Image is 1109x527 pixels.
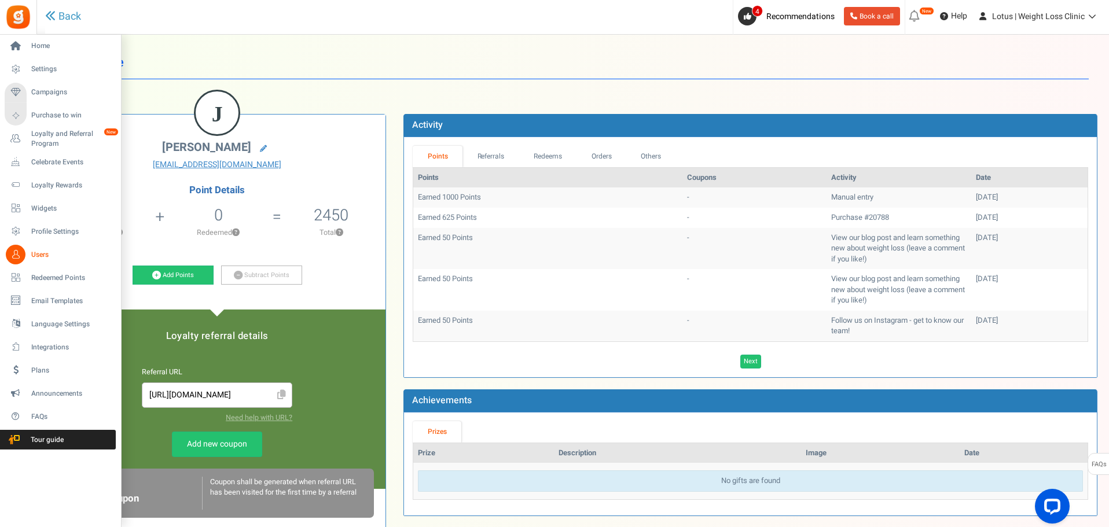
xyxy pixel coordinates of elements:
[31,41,112,51] span: Home
[282,227,380,238] p: Total
[827,311,971,341] td: Follow us on Instagram - get to know our team!
[49,185,385,196] h4: Point Details
[976,192,1083,203] div: [DATE]
[5,291,116,311] a: Email Templates
[31,273,112,283] span: Redeemed Points
[162,139,251,156] span: [PERSON_NAME]
[336,229,343,237] button: ?
[5,407,116,426] a: FAQs
[214,207,223,224] h5: 0
[5,175,116,195] a: Loyalty Rewards
[5,152,116,172] a: Celebrate Events
[5,314,116,334] a: Language Settings
[976,274,1083,285] div: [DATE]
[413,187,682,208] td: Earned 1000 Points
[827,168,971,188] th: Activity
[519,146,577,167] a: Redeems
[960,443,1088,463] th: Date
[221,266,302,285] a: Subtract Points
[60,331,374,341] h5: Loyalty referral details
[133,266,214,285] a: Add Points
[5,268,116,288] a: Redeemed Points
[31,157,112,167] span: Celebrate Events
[418,470,1083,492] div: No gifts are found
[31,87,112,97] span: Campaigns
[31,319,112,329] span: Language Settings
[827,269,971,311] td: View our blog post and learn something new about weight loss (leave a comment if you like!)
[5,198,116,218] a: Widgets
[412,118,443,132] b: Activity
[827,228,971,270] td: View our blog post and learn something new about weight loss (leave a comment if you like!)
[232,229,240,237] button: ?
[31,204,112,213] span: Widgets
[413,269,682,311] td: Earned 50 Points
[992,10,1085,23] span: Lotus | Weight Loss Clinic
[5,384,116,403] a: Announcements
[31,110,112,120] span: Purchase to win
[827,208,971,228] td: Purchase #20788
[682,187,827,208] td: -
[976,315,1083,326] div: [DATE]
[5,222,116,241] a: Profile Settings
[413,311,682,341] td: Earned 50 Points
[919,7,934,15] em: New
[413,228,682,270] td: Earned 50 Points
[31,342,112,352] span: Integrations
[1091,454,1107,476] span: FAQs
[948,10,967,22] span: Help
[738,7,839,25] a: 4 Recommendations
[172,432,262,457] a: Add new coupon
[554,443,801,463] th: Description
[682,311,827,341] td: -
[31,227,112,237] span: Profile Settings
[682,228,827,270] td: -
[5,245,116,264] a: Users
[413,443,553,463] th: Prize
[166,227,271,238] p: Redeemed
[413,208,682,228] td: Earned 625 Points
[831,191,873,202] span: Manual entry
[576,146,626,167] a: Orders
[31,129,116,149] span: Loyalty and Referral Program
[976,212,1083,223] div: [DATE]
[5,106,116,126] a: Purchase to win
[31,389,112,399] span: Announcements
[462,146,519,167] a: Referrals
[68,482,202,504] h6: Loyalty Referral Coupon
[740,355,761,368] a: Next
[766,10,835,23] span: Recommendations
[971,168,1088,188] th: Date
[31,366,112,375] span: Plans
[5,60,116,79] a: Settings
[5,337,116,357] a: Integrations
[142,368,292,377] h6: Referral URL
[413,421,461,443] a: Prizes
[752,5,763,17] span: 4
[5,83,116,102] a: Campaigns
[413,168,682,188] th: Points
[5,360,116,380] a: Plans
[844,7,900,25] a: Book a call
[935,7,972,25] a: Help
[196,91,238,137] figcaption: J
[57,46,1089,79] h1: User Profile
[5,4,31,30] img: Gratisfaction
[413,146,462,167] a: Points
[976,233,1083,244] div: [DATE]
[202,477,366,510] div: Coupon shall be generated when referral URL has been visited for the first time by a referral
[104,128,119,136] em: New
[31,250,112,260] span: Users
[31,180,112,190] span: Loyalty Rewards
[682,168,827,188] th: Coupons
[314,207,348,224] h5: 2450
[226,412,292,423] a: Need help with URL?
[412,393,472,407] b: Achievements
[31,64,112,74] span: Settings
[272,385,291,406] span: Click to Copy
[57,159,377,171] a: [EMAIL_ADDRESS][DOMAIN_NAME]
[801,443,960,463] th: Image
[682,208,827,228] td: -
[626,146,676,167] a: Others
[5,36,116,56] a: Home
